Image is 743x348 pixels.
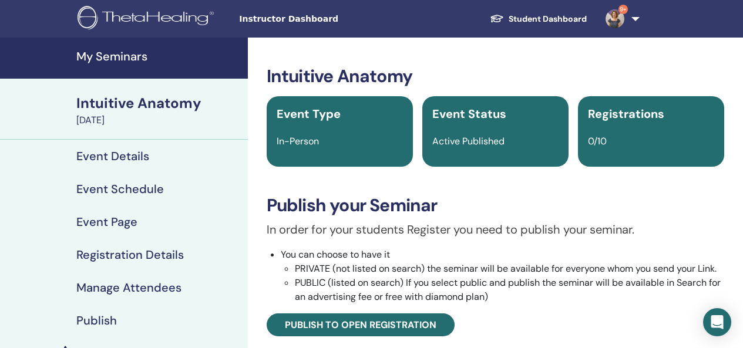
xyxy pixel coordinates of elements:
span: 9+ [618,5,628,14]
p: In order for your students Register you need to publish your seminar. [267,221,724,238]
h3: Intuitive Anatomy [267,66,724,87]
span: Registrations [588,106,664,121]
a: Student Dashboard [480,8,596,30]
h4: Manage Attendees [76,281,181,295]
span: 0/10 [588,135,607,147]
h4: Publish [76,313,117,327]
h4: Event Details [76,149,149,163]
h4: Event Page [76,215,137,229]
span: Event Type [277,106,341,121]
span: Event Status [432,106,506,121]
li: PRIVATE (not listed on search) the seminar will be available for everyone whom you send your Link. [295,262,724,276]
img: graduation-cap-white.svg [490,13,504,23]
span: Instructor Dashboard [239,13,415,25]
div: Intuitive Anatomy [76,93,241,113]
img: logo.png [78,6,218,32]
div: [DATE] [76,113,241,127]
li: You can choose to have it [281,248,724,304]
img: default.jpg [606,9,624,28]
h4: My Seminars [76,49,241,63]
h3: Publish your Seminar [267,195,724,216]
h4: Event Schedule [76,182,164,196]
span: Active Published [432,135,505,147]
h4: Registration Details [76,248,184,262]
div: Open Intercom Messenger [703,308,731,336]
span: Publish to open registration [285,319,436,331]
li: PUBLIC (listed on search) If you select public and publish the seminar will be available in Searc... [295,276,724,304]
span: In-Person [277,135,319,147]
a: Intuitive Anatomy[DATE] [69,93,248,127]
a: Publish to open registration [267,313,455,336]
